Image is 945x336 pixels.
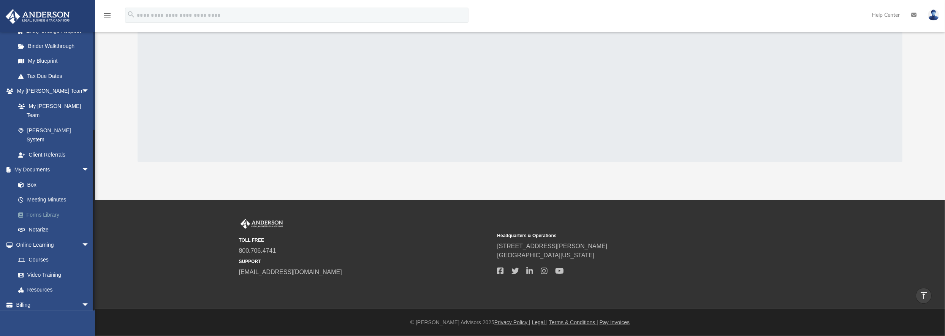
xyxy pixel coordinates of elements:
[239,258,492,265] small: SUPPORT
[3,9,72,24] img: Anderson Advisors Platinum Portal
[82,237,97,253] span: arrow_drop_down
[239,247,276,254] a: 800.706.4741
[5,297,101,312] a: Billingarrow_drop_down
[5,84,97,99] a: My [PERSON_NAME] Teamarrow_drop_down
[11,282,97,298] a: Resources
[5,237,97,252] a: Online Learningarrow_drop_down
[103,14,112,20] a: menu
[239,237,492,244] small: TOLL FREE
[11,68,101,84] a: Tax Due Dates
[11,54,97,69] a: My Blueprint
[82,84,97,99] span: arrow_drop_down
[82,297,97,313] span: arrow_drop_down
[82,162,97,178] span: arrow_drop_down
[127,10,135,19] i: search
[11,192,101,208] a: Meeting Minutes
[497,252,595,258] a: [GEOGRAPHIC_DATA][US_STATE]
[600,319,630,325] a: Pay Invoices
[919,291,928,300] i: vertical_align_top
[11,123,97,147] a: [PERSON_NAME] System
[11,147,97,162] a: Client Referrals
[103,11,112,20] i: menu
[494,319,530,325] a: Privacy Policy |
[11,252,97,268] a: Courses
[5,162,101,178] a: My Documentsarrow_drop_down
[916,288,932,304] a: vertical_align_top
[11,177,97,192] a: Box
[532,319,548,325] a: Legal |
[11,207,101,222] a: Forms Library
[549,319,598,325] a: Terms & Conditions |
[497,232,750,239] small: Headquarters & Operations
[11,267,93,282] a: Video Training
[928,10,939,21] img: User Pic
[239,269,342,275] a: [EMAIL_ADDRESS][DOMAIN_NAME]
[239,219,285,229] img: Anderson Advisors Platinum Portal
[95,319,945,326] div: © [PERSON_NAME] Advisors 2025
[497,243,608,249] a: [STREET_ADDRESS][PERSON_NAME]
[11,98,93,123] a: My [PERSON_NAME] Team
[11,38,101,54] a: Binder Walkthrough
[11,222,101,238] a: Notarize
